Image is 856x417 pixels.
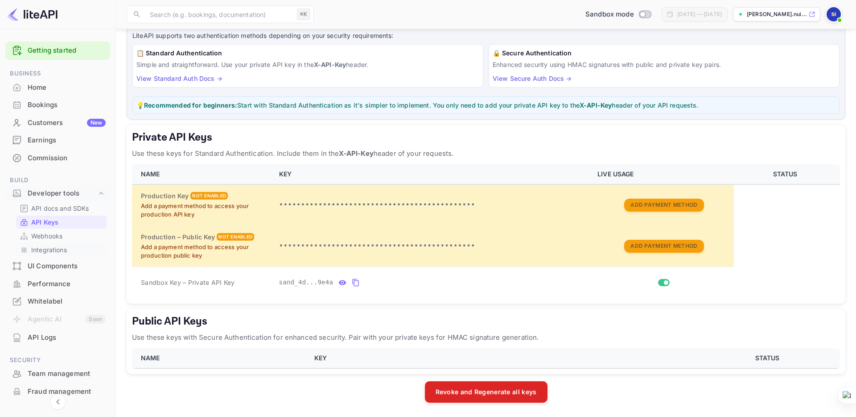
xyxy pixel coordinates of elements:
th: STATUS [734,164,840,184]
table: public api keys table [132,348,840,369]
a: API Keys [20,217,103,227]
span: Build [5,175,110,185]
a: Whitelabel [5,293,110,309]
a: Webhooks [20,231,103,241]
p: API Keys [31,217,58,227]
p: Webhooks [31,231,62,241]
div: Home [28,83,106,93]
table: private api keys table [132,164,840,298]
p: Add a payment method to access your production API key [141,202,268,219]
a: Home [5,79,110,96]
div: API docs and SDKs [16,202,107,215]
strong: Recommended for beginners: [144,101,237,109]
h6: 🔒 Secure Authentication [493,48,835,58]
div: UI Components [28,261,106,271]
a: Team management [5,365,110,382]
a: API docs and SDKs [20,204,103,213]
a: Add Payment Method [624,242,704,249]
div: Performance [28,279,106,289]
div: Whitelabel [5,293,110,310]
a: View Secure Auth Docs → [493,75,572,82]
span: Security [5,355,110,365]
p: Use these keys with Secure Authentication for enhanced security. Pair with your private keys for ... [132,332,840,343]
div: Developer tools [28,188,97,199]
button: Add Payment Method [624,240,704,253]
strong: X-API-Key [339,149,373,158]
span: Sandbox mode [585,9,634,20]
th: STATUS [698,348,840,368]
div: API Keys [16,216,107,229]
strong: X-API-Key [314,61,346,68]
div: Developer tools [5,186,110,201]
a: View Standard Auth Docs → [136,75,222,82]
div: Team management [5,365,110,383]
strong: X-API-Key [580,101,612,109]
p: ••••••••••••••••••••••••••••••••••••••••••••• [279,241,587,251]
a: Earnings [5,132,110,148]
div: Webhooks [16,229,107,242]
div: API Logs [5,329,110,346]
div: Team management [28,369,106,379]
div: Performance [5,275,110,293]
button: Add Payment Method [624,199,704,212]
p: Integrations [31,245,67,254]
h5: Public API Keys [132,314,840,329]
a: Integrations [20,245,103,254]
p: Use these keys for Standard Authentication. Include them in the header of your requests. [132,148,840,159]
th: KEY [309,348,698,368]
div: API Logs [28,333,106,343]
p: 💡 Start with Standard Authentication as it's simpler to implement. You only need to add your priv... [136,100,835,110]
div: Earnings [5,132,110,149]
p: ••••••••••••••••••••••••••••••••••••••••••••• [279,200,587,210]
button: Revoke and Regenerate all keys [425,381,547,403]
a: Add Payment Method [624,200,704,208]
p: LiteAPI supports two authentication methods depending on your security requirements: [132,31,840,41]
div: CustomersNew [5,114,110,132]
div: ⌘K [297,8,310,20]
div: Bookings [28,100,106,110]
span: Sandbox Key – Private API Key [141,279,235,286]
p: Enhanced security using HMAC signatures with public and private key pairs. [493,60,835,69]
p: Add a payment method to access your production public key [141,243,268,260]
div: New [87,119,106,127]
div: Integrations [16,243,107,256]
th: NAME [132,164,274,184]
a: API Logs [5,329,110,346]
p: API docs and SDKs [31,204,89,213]
a: UI Components [5,258,110,274]
p: [PERSON_NAME].nui... [747,10,807,18]
div: Whitelabel [28,296,106,307]
div: Not enabled [217,233,254,241]
th: KEY [274,164,593,184]
h6: Production Key [141,191,189,201]
input: Search (e.g. bookings, documentation) [144,5,293,23]
div: Getting started [5,42,110,60]
div: Commission [5,150,110,167]
div: Fraud management [5,383,110,400]
h6: Production – Public Key [141,232,215,242]
div: Customers [28,118,106,128]
div: Home [5,79,110,96]
a: Fraud management [5,383,110,400]
div: UI Components [5,258,110,275]
div: Bookings [5,96,110,114]
a: CustomersNew [5,114,110,131]
h5: Private API Keys [132,130,840,145]
a: Commission [5,150,110,166]
h6: 📋 Standard Authentication [136,48,479,58]
span: sand_4d...9e4a [279,278,333,287]
div: Fraud management [28,387,106,397]
div: Earnings [28,135,106,146]
button: Collapse navigation [50,394,66,410]
div: [DATE] — [DATE] [677,10,722,18]
a: Bookings [5,96,110,113]
p: Simple and straightforward. Use your private API key in the header. [136,60,479,69]
div: Not enabled [190,192,228,200]
th: LIVE USAGE [592,164,734,184]
img: saiful ihsan [827,7,841,21]
span: Business [5,69,110,79]
th: NAME [132,348,309,368]
div: Commission [28,153,106,163]
a: Getting started [28,46,106,56]
div: Switch to Production mode [582,9,654,20]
